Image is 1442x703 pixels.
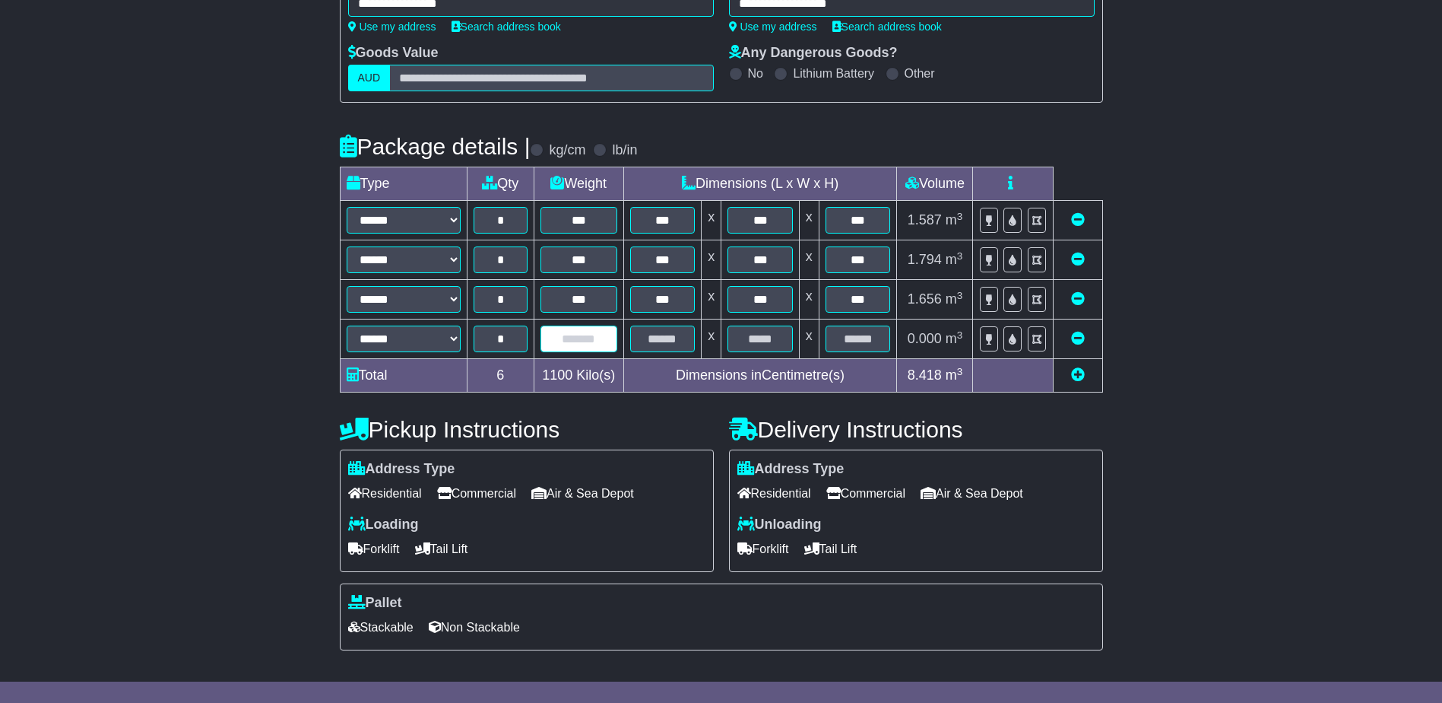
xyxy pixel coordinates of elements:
[908,252,942,267] span: 1.794
[946,212,963,227] span: m
[946,331,963,346] span: m
[348,45,439,62] label: Goods Value
[340,167,467,201] td: Type
[908,367,942,383] span: 8.418
[737,537,789,561] span: Forklift
[908,212,942,227] span: 1.587
[549,142,585,159] label: kg/cm
[946,252,963,267] span: m
[946,291,963,307] span: m
[348,616,414,639] span: Stackable
[1071,291,1085,307] a: Remove this item
[826,482,905,505] span: Commercial
[957,211,963,222] sup: 3
[1071,252,1085,267] a: Remove this item
[437,482,516,505] span: Commercial
[946,367,963,383] span: m
[729,45,898,62] label: Any Dangerous Goods?
[702,201,721,240] td: x
[429,616,520,639] span: Non Stackable
[908,291,942,307] span: 1.656
[348,537,400,561] span: Forklift
[799,201,819,240] td: x
[793,66,874,81] label: Lithium Battery
[612,142,637,159] label: lb/in
[348,595,402,612] label: Pallet
[957,366,963,377] sup: 3
[702,320,721,359] td: x
[623,359,897,393] td: Dimensions in Centimetre(s)
[340,417,714,442] h4: Pickup Instructions
[799,280,819,320] td: x
[799,320,819,359] td: x
[702,280,721,320] td: x
[737,482,811,505] span: Residential
[348,517,419,533] label: Loading
[452,21,561,33] a: Search address book
[623,167,897,201] td: Dimensions (L x W x H)
[340,134,531,159] h4: Package details |
[348,65,391,91] label: AUD
[415,537,468,561] span: Tail Lift
[348,482,422,505] span: Residential
[1071,331,1085,346] a: Remove this item
[957,250,963,262] sup: 3
[467,167,534,201] td: Qty
[729,21,817,33] a: Use my address
[804,537,857,561] span: Tail Lift
[542,367,572,383] span: 1100
[1071,212,1085,227] a: Remove this item
[534,359,623,393] td: Kilo(s)
[737,517,822,533] label: Unloading
[921,482,1023,505] span: Air & Sea Depot
[748,66,763,81] label: No
[467,359,534,393] td: 6
[957,329,963,341] sup: 3
[908,331,942,346] span: 0.000
[729,417,1103,442] h4: Delivery Instructions
[737,461,845,478] label: Address Type
[832,21,942,33] a: Search address book
[897,167,973,201] td: Volume
[348,461,455,478] label: Address Type
[531,482,634,505] span: Air & Sea Depot
[1071,367,1085,383] a: Add new item
[702,240,721,280] td: x
[799,240,819,280] td: x
[534,167,623,201] td: Weight
[905,66,935,81] label: Other
[340,359,467,393] td: Total
[348,21,436,33] a: Use my address
[957,290,963,301] sup: 3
